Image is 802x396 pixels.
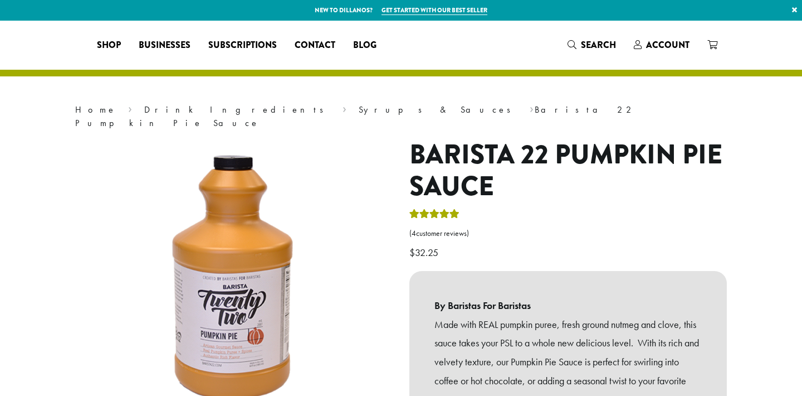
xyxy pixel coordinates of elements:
[559,36,625,54] a: Search
[75,103,727,130] nav: Breadcrumb
[409,228,727,239] a: (4customer reviews)
[409,246,415,259] span: $
[208,38,277,52] span: Subscriptions
[295,38,335,52] span: Contact
[409,207,459,224] div: Rated 5.00 out of 5
[139,38,190,52] span: Businesses
[530,99,534,117] span: ›
[434,296,702,315] b: By Baristas For Baristas
[97,38,121,52] span: Shop
[581,38,616,51] span: Search
[646,38,689,51] span: Account
[353,38,376,52] span: Blog
[88,36,130,54] a: Shop
[343,99,346,117] span: ›
[144,104,331,115] a: Drink Ingredients
[412,229,416,238] span: 4
[75,104,116,115] a: Home
[382,6,487,15] a: Get started with our best seller
[128,99,132,117] span: ›
[359,104,518,115] a: Syrups & Sauces
[409,139,727,203] h1: Barista 22 Pumpkin Pie Sauce
[409,246,441,259] bdi: 32.25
